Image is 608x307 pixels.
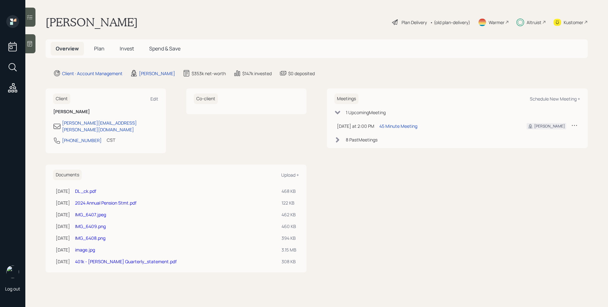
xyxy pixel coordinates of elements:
span: Plan [94,45,104,52]
div: Schedule New Meeting + [530,96,580,102]
div: 3.15 MB [282,246,296,253]
div: Altruist [527,19,541,26]
div: [DATE] [56,199,70,206]
a: image.jpg [75,247,95,253]
h6: Co-client [194,94,218,104]
div: [PHONE_NUMBER] [62,137,102,144]
a: 401k - [PERSON_NAME] Quarterly_statement.pdf [75,258,177,265]
div: [PERSON_NAME] [534,123,565,129]
a: IMG_6409.png [75,223,106,229]
div: [DATE] [56,235,70,241]
div: Kustomer [564,19,583,26]
div: • (old plan-delivery) [430,19,470,26]
div: 122 KB [282,199,296,206]
div: 1 Upcoming Meeting [346,109,386,116]
div: $0 deposited [288,70,315,77]
div: [PERSON_NAME] [139,70,175,77]
div: Client · Account Management [62,70,123,77]
div: 394 KB [282,235,296,241]
h1: [PERSON_NAME] [46,15,138,29]
div: [DATE] [56,223,70,230]
img: james-distasi-headshot.png [6,265,19,278]
span: Overview [56,45,79,52]
h6: Meetings [334,94,358,104]
a: DL _ck.pdf [75,188,96,194]
div: [DATE] at 2:00 PM [337,123,374,129]
div: Upload + [281,172,299,178]
div: $147k invested [242,70,272,77]
div: 8 Past Meeting s [346,136,377,143]
div: $353k net-worth [192,70,226,77]
div: 468 KB [282,188,296,194]
div: Warmer [489,19,504,26]
div: Edit [150,96,158,102]
span: Spend & Save [149,45,180,52]
a: IMG_6408.png [75,235,105,241]
h6: Documents [53,170,82,180]
div: 462 KB [282,211,296,218]
div: [PERSON_NAME][EMAIL_ADDRESS][PERSON_NAME][DOMAIN_NAME] [62,120,158,133]
span: Invest [120,45,134,52]
h6: [PERSON_NAME] [53,109,158,114]
div: [DATE] [56,188,70,194]
a: IMG_6407.jpeg [75,212,106,218]
div: 460 KB [282,223,296,230]
div: 308 KB [282,258,296,265]
a: 2024 Annual Pension Stmt.pdf [75,200,136,206]
div: CST [107,137,115,143]
h6: Client [53,94,70,104]
div: 45 Minute Meeting [379,123,417,129]
div: [DATE] [56,258,70,265]
div: [DATE] [56,211,70,218]
div: [DATE] [56,246,70,253]
div: Log out [5,286,20,292]
div: Plan Delivery [402,19,427,26]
